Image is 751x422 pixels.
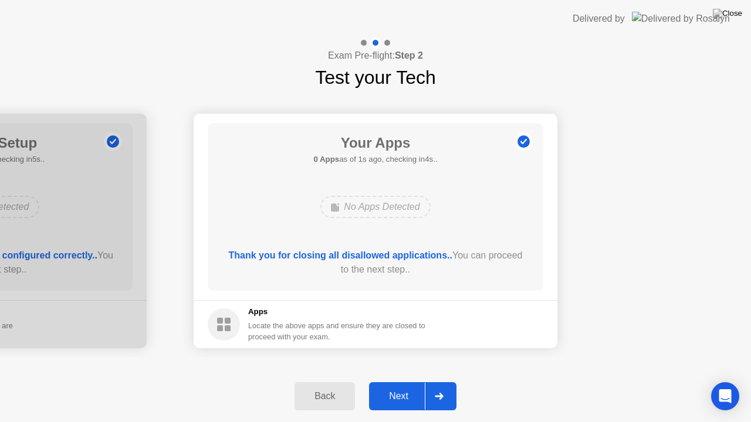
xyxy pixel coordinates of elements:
div: Next [373,391,425,401]
div: Open Intercom Messenger [711,382,739,410]
button: Next [369,382,456,410]
h4: Exam Pre-flight: [328,49,423,63]
div: Back [298,391,351,401]
img: Close [713,9,742,18]
b: Step 2 [395,50,423,60]
h1: Test your Tech [315,63,436,91]
b: 0 Apps [313,155,339,164]
h1: Your Apps [313,132,437,154]
div: Delivered by [573,12,625,26]
img: Delivered by Rosalyn [632,12,730,25]
h5: as of 1s ago, checking in4s.. [313,154,437,165]
div: You can proceed to the next step.. [225,249,527,277]
b: Thank you for closing all disallowed applications.. [229,250,452,260]
div: No Apps Detected [320,196,430,218]
div: Locate the above apps and ensure they are closed to proceed with your exam. [248,320,426,342]
button: Back [295,382,355,410]
h5: Apps [248,306,426,318]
